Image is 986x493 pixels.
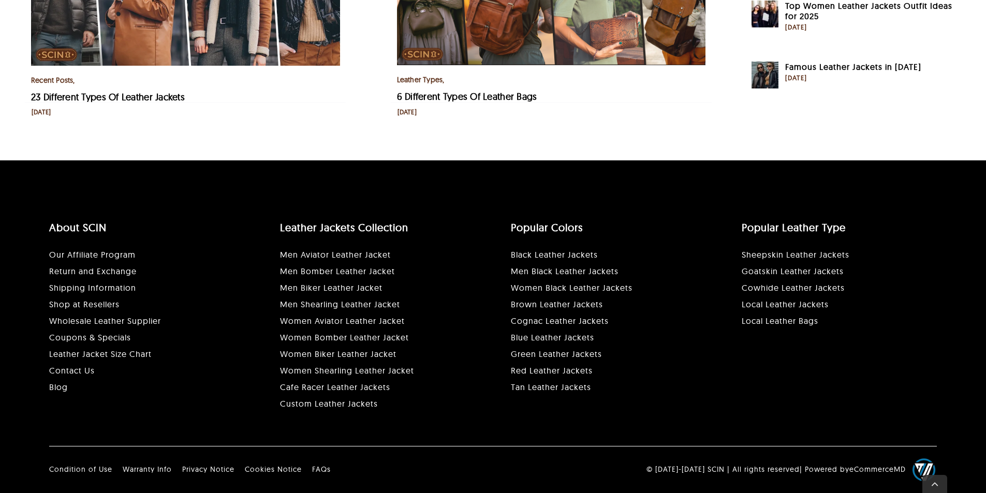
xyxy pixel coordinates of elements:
a: Shop at Resellers [49,299,120,309]
a: Sheepskin Leather Jackets [742,249,849,260]
a: Shipping Information [49,282,136,293]
div: [DATE] [785,23,955,33]
a: Condition of Use [49,465,112,474]
div: , [397,73,706,86]
a: Popular Leather Type [742,221,846,234]
a: Women Bomber Leather Jacket [280,332,409,342]
a: About SCIN [49,221,107,234]
a: 23 Different Types Of Leather Jackets [31,91,185,103]
a: Tan Leather Jackets [511,382,591,392]
a: Blog [49,382,68,392]
div: , [31,74,340,86]
div: [DATE] [32,108,51,116]
a: Privacy Notice [182,465,234,474]
img: Famous Leather Jackets in 2025 [752,62,778,89]
a: Cookies Notice [245,465,302,474]
a: eCommerceMD [849,464,906,475]
a: Leather Jacket Size Chart [49,349,152,359]
a: Return and Exchange [49,266,137,276]
img: Explore top leather jacket outfits women [752,1,778,28]
a: Top Women Leather Jackets Outfit Ideas for 2025 [785,1,955,22]
a: Brown Leather Jackets [511,299,603,309]
a: Blue Leather Jackets [511,332,594,342]
a: Men Aviator Leather Jacket [280,249,391,260]
a: Leather Types [397,75,443,84]
a: Our Affiliate Program [49,249,136,260]
a: Coupons & Specials [49,332,131,342]
a: Contact Us [49,365,95,376]
a: Women Black Leather Jackets [511,282,632,293]
a: Men Bomber Leather Jacket [280,266,395,276]
a: Goatskin Leather Jackets [742,266,844,276]
a: Cowhide Leather Jackets [742,282,845,293]
div: [DATE] [785,73,921,84]
a: Famous Leather Jackets in 2025 [752,63,778,73]
a: 6 Different Types Of Leather Bags [397,91,537,102]
a: Wholesale Leather Supplier [49,316,161,326]
a: Red Leather Jackets [511,365,593,376]
a: Top Women Leather Jackets Outfit Ideas for 2025 [752,2,778,12]
a: Men Black Leather Jackets [511,266,619,276]
a: Warranty Info [123,465,172,474]
a: Famous Leather Jackets in [DATE] [785,62,921,72]
a: Local Leather Jackets [742,299,829,309]
a: Cognac Leather Jackets [511,316,609,326]
a: Leather Jackets Collection [280,221,408,234]
a: Black Leather Jackets [511,249,598,260]
a: Men Shearling Leather Jacket [280,299,400,309]
a: Cafe Racer Leather Jackets [280,382,390,392]
a: Custom Leather Jackets [280,398,378,409]
a: Women Aviator Leather Jacket [280,316,405,326]
a: Women Shearling Leather Jacket [280,365,414,376]
a: Local Leather Goods and Accessories [742,316,818,326]
a: Men Biker Leather Jacket [280,282,382,293]
p: © [DATE]-[DATE] SCIN | All rights reserved| Powered by [646,457,937,483]
a: Popular Colors [511,221,583,234]
a: Green Leather Jackets [511,349,602,359]
a: FAQs [312,465,331,474]
a: Women Biker Leather Jacket [280,349,396,359]
img: eCommerce builder by eCommerceMD [911,457,937,483]
a: Recent Posts [31,76,73,85]
div: [DATE] [398,108,417,116]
